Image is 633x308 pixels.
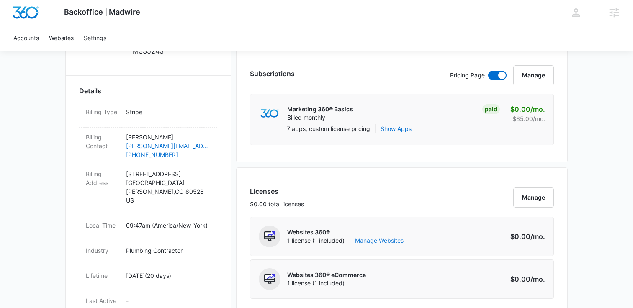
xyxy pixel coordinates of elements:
[86,246,119,255] dt: Industry
[530,232,545,241] span: /mo.
[512,115,533,122] s: $65.00
[79,25,111,51] a: Settings
[126,133,211,141] p: [PERSON_NAME]
[79,128,217,164] div: Billing Contact[PERSON_NAME][PERSON_NAME][EMAIL_ADDRESS][DOMAIN_NAME][PHONE_NUMBER]
[86,108,119,116] dt: Billing Type
[287,236,404,245] span: 1 license (1 included)
[287,228,404,236] p: Websites 360®
[126,141,211,150] a: [PERSON_NAME][EMAIL_ADDRESS][DOMAIN_NAME]
[506,231,545,241] p: $0.00
[126,108,211,116] p: Stripe
[86,133,119,150] dt: Billing Contact
[126,271,211,280] p: [DATE] ( 20 days )
[355,236,404,245] a: Manage Websites
[506,274,545,284] p: $0.00
[260,109,278,118] img: marketing360Logo
[126,246,211,255] p: Plumbing Contractor
[79,86,101,96] span: Details
[64,8,140,16] span: Backoffice | Madwire
[287,124,370,133] p: 7 apps, custom license pricing
[79,103,217,128] div: Billing TypeStripe
[79,241,217,266] div: IndustryPlumbing Contractor
[126,150,211,159] a: [PHONE_NUMBER]
[381,124,412,133] button: Show Apps
[86,296,119,305] dt: Last Active
[126,221,211,230] p: 09:47am ( America/New_York )
[133,46,164,56] p: M335243
[287,113,353,122] p: Billed monthly
[86,169,119,187] dt: Billing Address
[250,69,295,79] h3: Subscriptions
[126,169,211,205] p: [STREET_ADDRESS] [GEOGRAPHIC_DATA][PERSON_NAME] , CO 80528 US
[530,275,545,283] span: /mo.
[513,187,554,208] button: Manage
[287,279,366,287] span: 1 license (1 included)
[86,271,119,280] dt: Lifetime
[250,200,304,208] p: $0.00 total licenses
[79,164,217,216] div: Billing Address[STREET_ADDRESS][GEOGRAPHIC_DATA][PERSON_NAME],CO 80528US
[450,71,485,80] p: Pricing Page
[530,105,545,113] span: /mo.
[287,105,353,113] p: Marketing 360® Basics
[8,25,44,51] a: Accounts
[506,104,545,114] p: $0.00
[287,271,366,279] p: Websites 360® eCommerce
[250,186,304,196] h3: Licenses
[79,216,217,241] div: Local Time09:47am (America/New_York)
[79,266,217,291] div: Lifetime[DATE](20 days)
[126,296,211,305] p: -
[482,104,500,114] div: Paid
[533,115,545,122] span: /mo.
[86,221,119,230] dt: Local Time
[44,25,79,51] a: Websites
[513,65,554,85] button: Manage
